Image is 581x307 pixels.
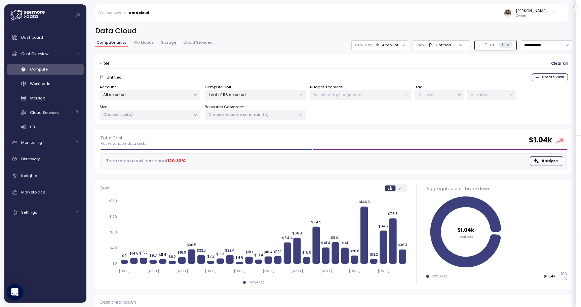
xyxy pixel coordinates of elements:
div: Untitled [436,42,451,48]
tspan: $36.5 [187,243,196,247]
span: ETL [30,124,36,130]
span: Cost Overview [21,51,48,56]
tspan: $1.04k [457,226,474,233]
tspan: [DATE] [176,269,188,273]
button: Create View [532,73,568,81]
button: Filter1 [475,40,516,50]
a: Monitoring [7,136,84,149]
tspan: $84.7 [378,224,388,228]
tspan: $54.4 [282,236,293,240]
tspan: $10.4 [254,253,263,257]
span: Compute units [96,41,126,44]
span: Storage [30,95,45,101]
tspan: $40 [110,246,117,250]
tspan: $55.1 [331,235,340,240]
tspan: $115.8 [388,212,398,216]
tspan: $41.4 [321,241,331,245]
p: Owner [516,13,547,18]
p: Group by: [355,42,373,48]
h2: $ 1.04k [529,135,552,145]
div: > [124,11,126,15]
tspan: $41 [342,241,348,246]
tspan: [DATE] [320,269,332,273]
p: 1 out of 56 selected [208,92,296,97]
tspan: $16.5 [302,251,311,255]
tspan: $4.6 [235,255,243,260]
tspan: $6.2 [168,255,176,259]
tspan: $160 [109,199,117,204]
p: Select budget segments [314,92,401,97]
span: Analyze [542,157,558,166]
div: PW54722 [432,274,447,279]
a: Cloud Services [7,107,84,118]
tspan: [DATE] [147,269,159,273]
tspan: $15.2 [139,251,148,256]
div: Account [382,42,398,48]
a: Workloads [7,78,84,89]
p: Choose size(s) [103,112,191,117]
a: ETL [7,121,84,132]
img: ACg8ocLskjvUhBDgxtSFCRx4ztb74ewwa1VrVEuDBD_Ho1mrTsQB-QE=s96-c [504,9,511,16]
a: Settings [7,206,84,219]
tspan: $11.4 [159,253,166,257]
p: All values [471,92,507,97]
p: View : [416,42,426,48]
div: Open Intercom Messenger [7,284,23,300]
tspan: $94.9 [311,220,321,224]
button: Analyze [530,156,563,166]
p: Untitled [107,75,122,80]
p: Filter [485,42,495,48]
tspan: [DATE] [291,269,303,273]
tspan: [DATE] [205,269,217,273]
button: Clear all [551,59,568,69]
span: Settings [21,210,37,215]
p: All selected [103,92,191,97]
span: Create View [542,74,564,81]
tspan: $20.8 [350,249,359,253]
tspan: $18.1 [245,250,253,254]
button: Collapse navigation [74,13,82,18]
tspan: [DATE] [234,269,245,273]
p: Cost breakdown [100,299,568,306]
div: Data cloud [129,11,149,15]
tspan: Total cost [458,234,473,238]
tspan: $7.2 [207,254,214,259]
p: Total Cost [101,135,146,141]
tspan: [DATE] [378,269,389,273]
tspan: $22.4 [225,248,235,253]
span: Insights [21,173,37,178]
p: 1 [502,42,503,48]
span: Dashboard [21,35,43,40]
span: Cloud Services [183,41,212,44]
label: Resource Constraint [205,104,245,110]
a: Marketplace [7,185,84,199]
div: Aggregated cost breakdown [426,185,567,192]
a: Storage [7,93,84,104]
p: Cost [100,185,110,191]
label: Account [100,84,116,90]
tspan: [DATE] [262,269,274,273]
a: Cost Overview [7,47,84,60]
tspan: $66.3 [292,231,302,235]
span: Workloads [133,41,154,44]
span: Monitoring [21,140,42,145]
span: Clear all [551,59,568,68]
tspan: $14.8 [129,251,139,256]
tspan: $146.3 [358,200,370,204]
tspan: $9.7 [149,253,157,258]
a: Discovery [7,152,84,166]
tspan: [DATE] [119,269,130,273]
a: Compute [7,64,84,75]
span: Discovery [21,156,40,162]
p: $1.04k [544,274,555,279]
div: [PERSON_NAME] [516,8,547,13]
tspan: $16.9 [178,251,186,255]
div: PW54722 [248,280,264,285]
span: Storage [161,41,176,44]
p: Filter [100,60,110,67]
tspan: $12.2 [370,252,378,257]
tspan: $22.3 [196,248,205,253]
p: All keys [419,92,455,97]
tspan: [DATE] [349,269,360,273]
